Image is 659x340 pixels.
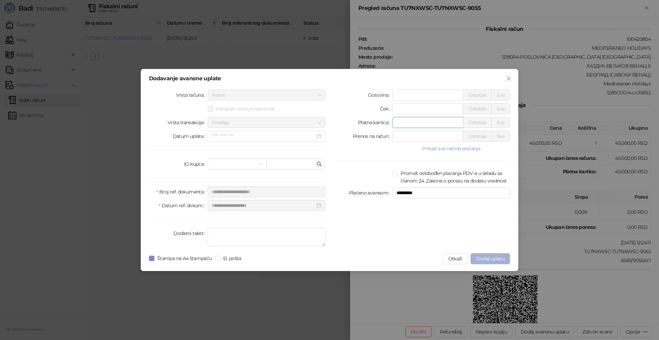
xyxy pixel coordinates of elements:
span: Avans [212,90,321,100]
button: Sve [491,117,510,128]
span: El. pošta [220,255,244,262]
input: Datum ref. dokum. [212,202,315,209]
label: Gotovina [368,90,392,101]
span: Konačan iznos je nepoznat [213,105,277,113]
button: Sve [491,131,510,142]
span: Promet oslobođen plaćanja PDV-a u skladu sa članom 24. Zakona o porezu na dodatu vrednost [398,169,510,185]
span: Zatvori [503,76,514,81]
button: Dodaj uplatu [471,253,510,264]
textarea: Dodatni tekst [208,228,325,246]
label: Vrsta računa [176,90,208,101]
input: Datum uplate [212,132,315,140]
label: Platna kartica [358,117,392,128]
button: Close [503,73,514,84]
button: Ostatak [463,117,492,128]
button: Sve [491,103,510,114]
label: Dodatni tekst [173,228,208,239]
label: Datum ref. dokum. [159,200,208,211]
span: Dodaj uplatu [476,256,505,262]
label: Prenos na račun [353,131,393,142]
button: Sve [491,90,510,101]
label: Ček [380,103,392,114]
button: Otkaži [443,253,468,264]
span: Prodaja [212,117,321,128]
label: Datum uplate [173,131,208,142]
button: Ostatak [463,103,492,114]
label: Vrsta transakcije [167,117,208,128]
button: Prikaži sve načine plaćanja [392,144,510,153]
label: Broj ref. dokumenta [156,186,208,197]
button: Ostatak [463,131,492,142]
input: Broj ref. dokumenta [208,186,325,197]
button: Ostatak [463,90,492,101]
label: Plaćeno avansom [349,187,393,198]
span: close [506,76,511,81]
div: Dodavanje avansne uplate [149,76,510,81]
label: ID kupca [184,159,208,169]
span: Štampa na A4 štampaču [154,255,215,262]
